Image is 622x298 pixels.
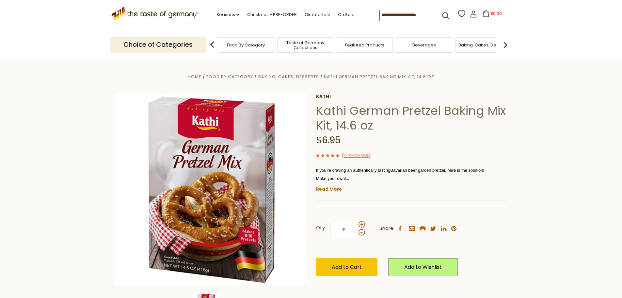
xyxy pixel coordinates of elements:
a: Add to Wishlist [389,258,457,276]
input: Qty: [330,220,357,238]
a: Taste of Germany Collections [279,40,331,50]
strong: Qty: [316,224,326,232]
p: Choice of Categories [110,37,206,53]
img: next arrow [499,38,512,51]
span: Make your own! [316,175,349,182]
span: B [390,168,393,173]
a: Food By Category [227,43,265,47]
span: $0.00 [491,11,502,16]
img: Kathi German Pretzel Baking Mix Kit, 14.6 oz [115,94,306,285]
a: 4 Reviews [344,152,369,159]
span: ( ) [342,152,371,159]
a: Food By Category [206,74,253,80]
a: On Sale [338,11,355,18]
a: Christmas - PRE-ORDER [247,11,297,18]
a: Oktoberfest [305,11,330,18]
span: If you’re craving an authentically tasting [316,168,391,173]
button: $0.00 [478,10,506,20]
a: Beverages [412,43,436,47]
span: Add to Cart [332,263,362,271]
a: Home [188,74,201,80]
a: Baking, Cakes, Desserts [258,74,319,80]
a: Featured Products [345,43,384,47]
a: Baking, Cakes, Desserts [458,43,509,47]
h1: Kathi German Pretzel Baking Mix Kit, 14.6 oz [316,103,507,133]
span: Share: [379,224,394,233]
span: $6.95 [316,134,341,147]
a: Kathi German Pretzel Baking Mix Kit, 14.6 oz [324,74,434,80]
a: Seasons [216,11,239,18]
a: Read More [316,186,342,192]
span: avarian beer garden pretzel, here is the solution! [393,168,484,173]
img: previous arrow [206,38,219,51]
button: Add to Cart [316,258,377,276]
span: The flour mix, food-grade lye and coarse salt are all included in the mix, just add oil and water. [316,184,493,189]
a: Kathi [316,94,507,99]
